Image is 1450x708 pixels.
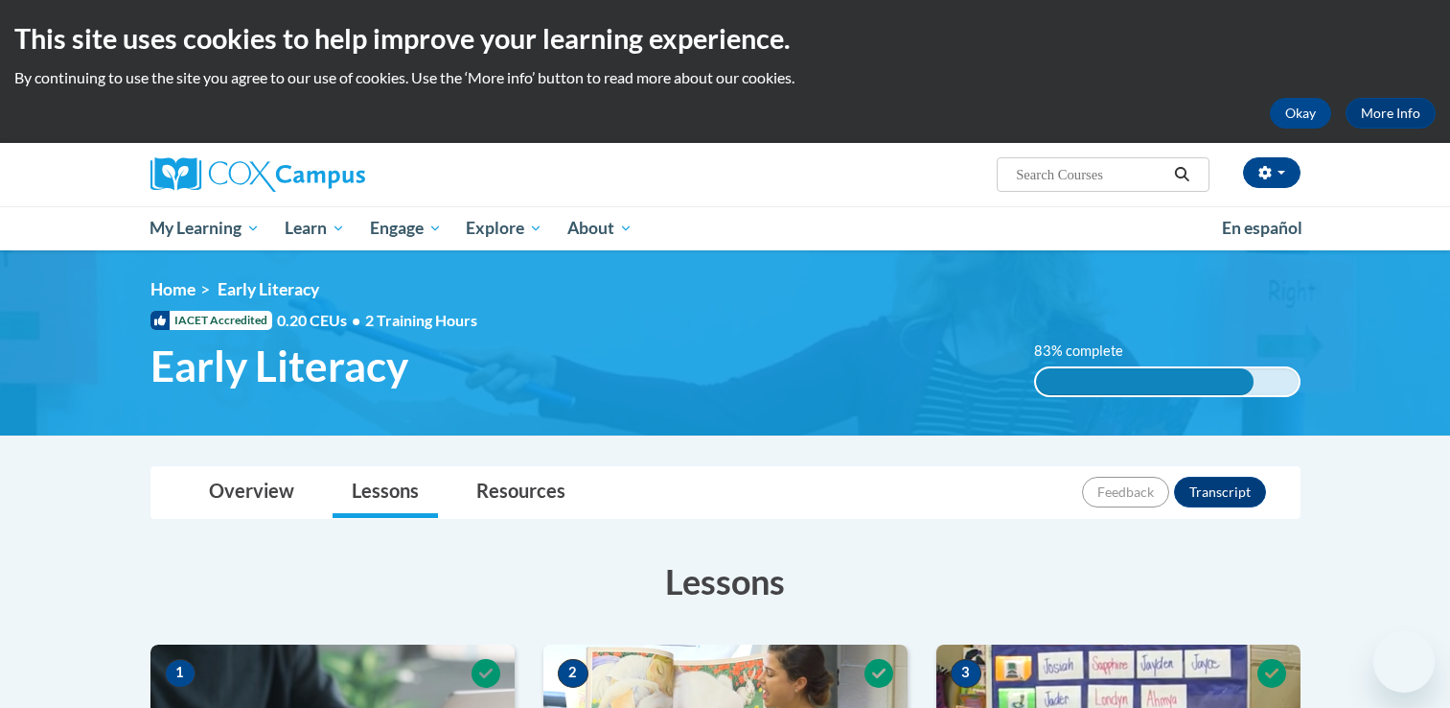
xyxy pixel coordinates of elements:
[122,206,1329,250] div: Main menu
[1014,163,1167,186] input: Search Courses
[1270,98,1331,129] button: Okay
[357,206,454,250] a: Engage
[1373,631,1435,693] iframe: Button to launch messaging window
[951,659,981,688] span: 3
[466,217,542,240] span: Explore
[285,217,345,240] span: Learn
[14,19,1436,58] h2: This site uses cookies to help improve your learning experience.
[1036,368,1254,395] div: 83% complete
[272,206,357,250] a: Learn
[277,310,365,331] span: 0.20 CEUs
[1222,218,1302,238] span: En español
[1034,341,1144,362] label: 83% complete
[165,659,196,688] span: 1
[1167,163,1196,186] button: Search
[150,217,260,240] span: My Learning
[150,157,365,192] img: Cox Campus
[14,67,1436,88] p: By continuing to use the site you agree to our use of cookies. Use the ‘More info’ button to read...
[1346,98,1436,129] a: More Info
[558,659,588,688] span: 2
[555,206,645,250] a: About
[190,467,313,518] a: Overview
[1209,208,1315,248] a: En español
[1082,477,1169,507] button: Feedback
[150,311,272,330] span: IACET Accredited
[150,341,408,391] span: Early Literacy
[1243,157,1300,188] button: Account Settings
[1174,477,1266,507] button: Transcript
[567,217,633,240] span: About
[138,206,273,250] a: My Learning
[333,467,438,518] a: Lessons
[352,311,360,329] span: •
[150,557,1300,605] h3: Lessons
[457,467,585,518] a: Resources
[150,157,515,192] a: Cox Campus
[150,279,196,299] a: Home
[453,206,555,250] a: Explore
[370,217,442,240] span: Engage
[218,279,319,299] span: Early Literacy
[365,311,477,329] span: 2 Training Hours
